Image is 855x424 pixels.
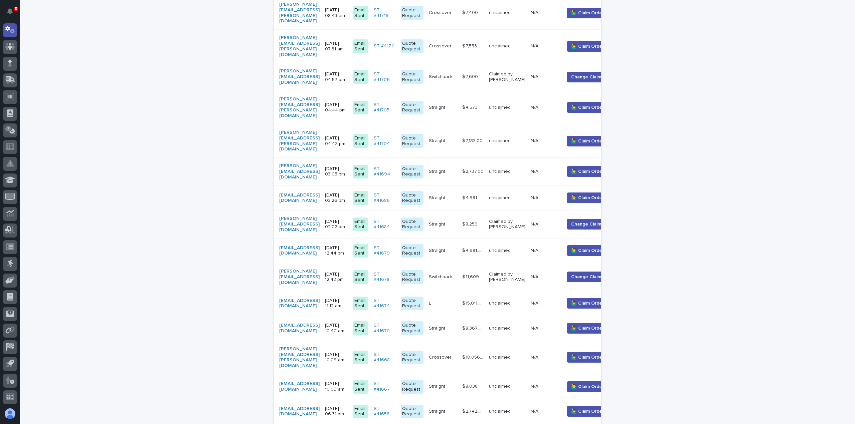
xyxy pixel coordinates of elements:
[353,134,368,148] div: Email Sent
[15,6,17,11] p: 8
[462,9,485,16] p: $ 7,400.00
[571,383,604,390] span: 🙋‍♂️ Claim Order
[325,298,348,309] p: [DATE] 11:12 am
[531,324,540,331] p: N/A
[571,325,604,332] span: 🙋‍♂️ Claim Order
[489,71,525,83] p: Claimed by [PERSON_NAME]
[325,406,348,417] p: [DATE] 06:31 pm
[429,167,447,174] p: Straight
[274,30,621,63] tr: [PERSON_NAME][EMAIL_ADDRESS][PERSON_NAME][DOMAIN_NAME] [DATE] 07:31 amEmail SentST #41711 Quote R...
[325,219,348,230] p: [DATE] 02:02 pm
[274,91,621,124] tr: [PERSON_NAME][EMAIL_ADDRESS][PERSON_NAME][DOMAIN_NAME] [DATE] 04:44 pmEmail SentST #41705 Quote R...
[374,298,395,309] a: ST #41674
[325,71,348,83] p: [DATE] 04:57 pm
[489,105,525,110] p: unclaimed
[571,300,604,307] span: 🙋‍♂️ Claim Order
[567,192,608,203] button: 🙋‍♂️ Claim Order
[489,169,525,174] p: unclaimed
[531,103,540,110] p: N/A
[462,299,485,306] p: $ 15,011.00
[374,166,395,177] a: ST #41694
[489,138,525,144] p: unclaimed
[462,273,485,280] p: $ 11,609.00
[571,43,604,50] span: 🙋‍♂️ Claim Order
[279,381,320,392] a: [EMAIL_ADDRESS][DOMAIN_NAME]
[279,68,320,85] a: [PERSON_NAME][EMAIL_ADDRESS][DOMAIN_NAME]
[401,6,423,20] div: Quote Request
[274,238,621,263] tr: [EMAIL_ADDRESS][DOMAIN_NAME] [DATE] 12:44 pmEmail SentST #41679 Quote RequestStraightStraight $ 4...
[462,353,485,360] p: $ 10,056.00
[571,138,604,144] span: 🙋‍♂️ Claim Order
[279,245,320,257] a: [EMAIL_ADDRESS][DOMAIN_NAME]
[274,263,621,291] tr: [PERSON_NAME][EMAIL_ADDRESS][DOMAIN_NAME] [DATE] 12:42 pmEmail SentST #41678 Quote RequestSwitchb...
[462,220,485,227] p: $ 8,259.00
[462,103,485,110] p: $ 4,573.00
[567,272,610,282] button: Change Claimer
[531,247,540,254] p: N/A
[531,42,540,49] p: N/A
[274,158,621,185] tr: [PERSON_NAME][EMAIL_ADDRESS][DOMAIN_NAME] [DATE] 03:05 pmEmail SentST #41694 Quote RequestStraigh...
[325,102,348,113] p: [DATE] 04:44 pm
[429,382,447,389] p: Straight
[567,298,608,309] button: 🙋‍♂️ Claim Order
[353,297,368,311] div: Email Sent
[531,353,540,360] p: N/A
[374,323,395,334] a: ST #41670
[274,124,621,158] tr: [PERSON_NAME][EMAIL_ADDRESS][PERSON_NAME][DOMAIN_NAME] [DATE] 04:43 pmEmail SentST #41704 Quote R...
[374,7,395,19] a: ST #41716
[353,6,368,20] div: Email Sent
[531,220,540,227] p: N/A
[279,2,320,24] a: [PERSON_NAME][EMAIL_ADDRESS][PERSON_NAME][DOMAIN_NAME]
[462,194,485,201] p: $ 4,981.00
[571,104,604,111] span: 🙋‍♂️ Claim Order
[489,248,525,254] p: unclaimed
[401,134,423,148] div: Quote Request
[401,165,423,179] div: Quote Request
[429,220,447,227] p: Straight
[429,407,447,414] p: Straight
[429,73,454,80] p: Switchback
[489,10,525,16] p: unclaimed
[279,406,320,417] a: [EMAIL_ADDRESS][DOMAIN_NAME]
[8,8,17,19] div: Notifications8
[571,408,604,415] span: 🙋‍♂️ Claim Order
[567,352,608,363] button: 🙋‍♂️ Claim Order
[401,101,423,115] div: Quote Request
[374,192,395,204] a: ST #41686
[462,247,485,254] p: $ 4,981.00
[462,407,485,414] p: $ 2,742.00
[401,218,423,232] div: Quote Request
[489,195,525,201] p: unclaimed
[353,165,368,179] div: Email Sent
[279,216,320,233] a: [PERSON_NAME][EMAIL_ADDRESS][DOMAIN_NAME]
[274,63,621,91] tr: [PERSON_NAME][EMAIL_ADDRESS][DOMAIN_NAME] [DATE] 04:57 pmEmail SentST #41706 Quote RequestSwitchb...
[353,39,368,53] div: Email Sent
[279,346,320,369] a: [PERSON_NAME][EMAIL_ADDRESS][PERSON_NAME][DOMAIN_NAME]
[429,273,454,280] p: Switchback
[571,274,606,280] span: Change Claimer
[374,272,395,283] a: ST #41678
[567,8,608,18] button: 🙋‍♂️ Claim Order
[353,101,368,115] div: Email Sent
[489,43,525,49] p: unclaimed
[279,96,320,119] a: [PERSON_NAME][EMAIL_ADDRESS][PERSON_NAME][DOMAIN_NAME]
[567,41,608,52] button: 🙋‍♂️ Claim Order
[274,341,621,374] tr: [PERSON_NAME][EMAIL_ADDRESS][PERSON_NAME][DOMAIN_NAME] [DATE] 10:09 amEmail SentST #41668 Quote R...
[353,218,368,232] div: Email Sent
[567,323,608,334] button: 🙋‍♂️ Claim Order
[571,168,604,175] span: 🙋‍♂️ Claim Order
[353,191,368,205] div: Email Sent
[274,316,621,341] tr: [EMAIL_ADDRESS][DOMAIN_NAME] [DATE] 10:40 amEmail SentST #41670 Quote RequestStraightStraight $ 8...
[401,39,423,53] div: Quote Request
[571,354,604,361] span: 🙋‍♂️ Claim Order
[279,130,320,152] a: [PERSON_NAME][EMAIL_ADDRESS][PERSON_NAME][DOMAIN_NAME]
[353,380,368,394] div: Email Sent
[489,326,525,331] p: unclaimed
[401,351,423,365] div: Quote Request
[489,301,525,306] p: unclaimed
[279,35,320,57] a: [PERSON_NAME][EMAIL_ADDRESS][PERSON_NAME][DOMAIN_NAME]
[325,7,348,19] p: [DATE] 08:43 am
[567,102,608,113] button: 🙋‍♂️ Claim Order
[401,270,423,284] div: Quote Request
[401,70,423,84] div: Quote Request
